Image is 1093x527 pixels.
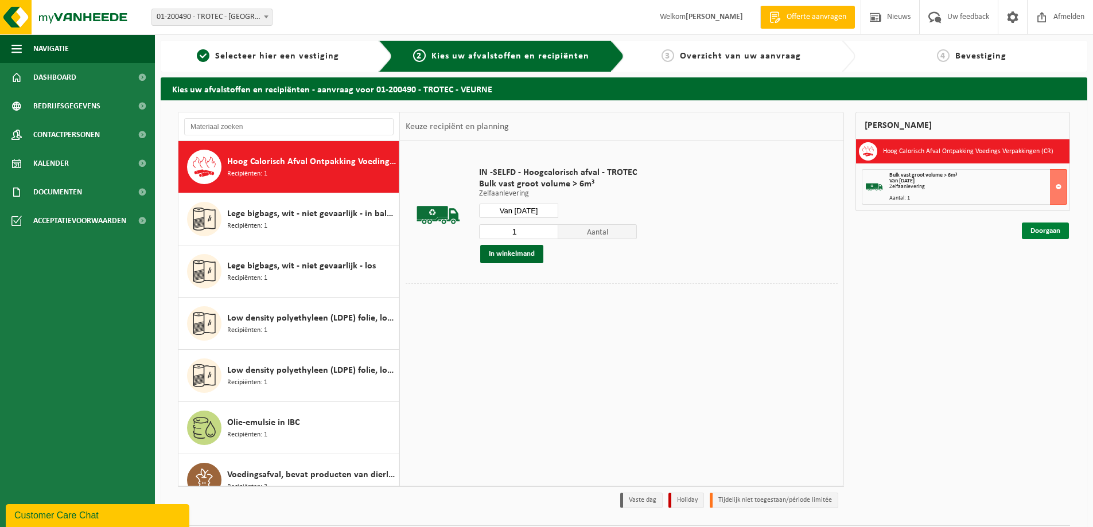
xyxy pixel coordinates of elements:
div: Keuze recipiënt en planning [400,112,515,141]
span: Recipiënten: 1 [227,430,267,440]
span: 01-200490 - TROTEC - VEURNE [152,9,272,25]
div: Zelfaanlevering [889,184,1067,190]
button: Olie-emulsie in IBC Recipiënten: 1 [178,402,399,454]
span: Recipiënten: 1 [227,273,267,284]
span: Olie-emulsie in IBC [227,416,299,430]
span: Recipiënten: 1 [227,221,267,232]
span: Lege bigbags, wit - niet gevaarlijk - los [227,259,376,273]
span: Bevestiging [955,52,1006,61]
span: IN -SELFD - Hoogcalorisch afval - TROTEC [479,167,637,178]
li: Holiday [668,493,704,508]
iframe: chat widget [6,502,192,527]
li: Tijdelijk niet toegestaan/période limitée [710,493,838,508]
strong: Van [DATE] [889,178,915,184]
span: Hoog Calorisch Afval Ontpakking Voedings Verpakkingen (CR) [227,155,396,169]
button: Low density polyethyleen (LDPE) folie, los, naturel Recipiënten: 1 [178,350,399,402]
span: Bulk vast groot volume > 6m³ [479,178,637,190]
span: Navigatie [33,34,69,63]
span: 01-200490 - TROTEC - VEURNE [151,9,273,26]
a: Offerte aanvragen [760,6,855,29]
button: Voedingsafval, bevat producten van dierlijke oorsprong, gemengde verpakking (exclusief glas), cat... [178,454,399,506]
span: Offerte aanvragen [784,11,849,23]
div: [PERSON_NAME] [855,112,1070,139]
span: Bedrijfsgegevens [33,92,100,120]
span: Bulk vast groot volume > 6m³ [889,172,957,178]
span: Overzicht van uw aanvraag [680,52,801,61]
span: Recipiënten: 1 [227,377,267,388]
span: 1 [197,49,209,62]
input: Selecteer datum [479,204,558,218]
span: Voedingsafval, bevat producten van dierlijke oorsprong, gemengde verpakking (exclusief glas), cat... [227,468,396,482]
li: Vaste dag [620,493,663,508]
span: Kalender [33,149,69,178]
input: Materiaal zoeken [184,118,394,135]
h3: Hoog Calorisch Afval Ontpakking Voedings Verpakkingen (CR) [883,142,1053,161]
button: Low density polyethyleen (LDPE) folie, los, gekleurd Recipiënten: 1 [178,298,399,350]
span: Recipiënten: 3 [227,482,267,493]
span: 3 [662,49,674,62]
span: 2 [413,49,426,62]
span: Documenten [33,178,82,206]
span: Contactpersonen [33,120,100,149]
strong: [PERSON_NAME] [686,13,743,21]
span: Kies uw afvalstoffen en recipiënten [431,52,589,61]
a: Doorgaan [1022,222,1069,239]
span: Aantal [558,224,637,239]
button: In winkelmand [480,245,543,263]
p: Zelfaanlevering [479,190,637,198]
span: Low density polyethyleen (LDPE) folie, los, gekleurd [227,311,396,325]
span: Low density polyethyleen (LDPE) folie, los, naturel [227,364,396,377]
span: Recipiënten: 1 [227,325,267,336]
span: Selecteer hier een vestiging [215,52,339,61]
a: 1Selecteer hier een vestiging [166,49,369,63]
span: 4 [937,49,950,62]
div: Aantal: 1 [889,196,1067,201]
span: Dashboard [33,63,76,92]
button: Lege bigbags, wit - niet gevaarlijk - los Recipiënten: 1 [178,245,399,298]
button: Hoog Calorisch Afval Ontpakking Voedings Verpakkingen (CR) Recipiënten: 1 [178,141,399,193]
span: Acceptatievoorwaarden [33,206,126,235]
h2: Kies uw afvalstoffen en recipiënten - aanvraag voor 01-200490 - TROTEC - VEURNE [161,77,1087,100]
span: Recipiënten: 1 [227,169,267,179]
span: Lege bigbags, wit - niet gevaarlijk - in balen [227,207,396,221]
button: Lege bigbags, wit - niet gevaarlijk - in balen Recipiënten: 1 [178,193,399,245]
